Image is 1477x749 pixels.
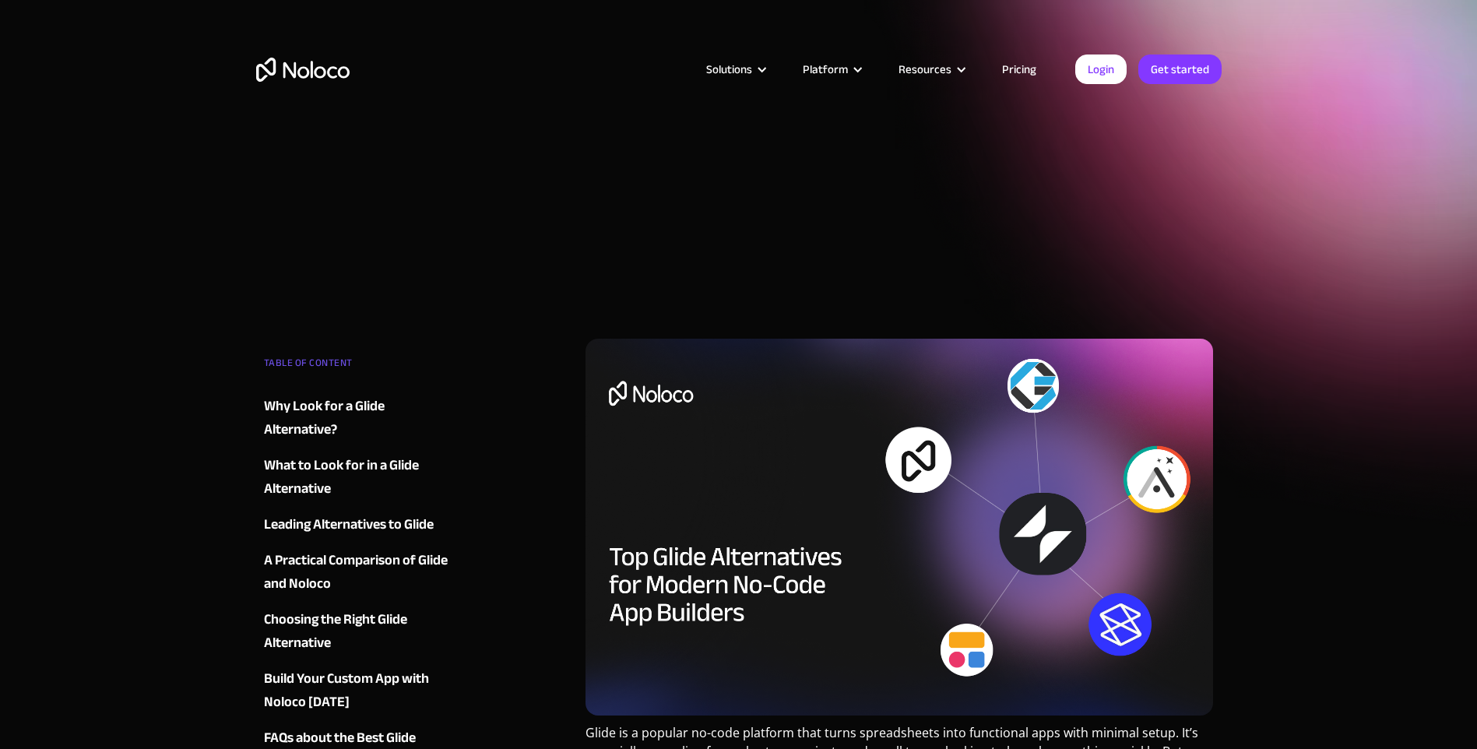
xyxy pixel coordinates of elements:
a: Leading Alternatives to Glide [264,513,452,536]
div: Resources [879,59,983,79]
a: Why Look for a Glide Alternative? [264,395,452,441]
a: Choosing the Right Glide Alternative [264,608,452,655]
div: Platform [803,59,848,79]
div: Solutions [706,59,752,79]
div: Leading Alternatives to Glide [264,513,434,536]
a: What to Look for in a Glide Alternative [264,454,452,501]
div: Platform [783,59,879,79]
a: home [256,58,350,82]
div: Resources [899,59,951,79]
a: Build Your Custom App with Noloco [DATE] [264,667,452,714]
a: A Practical Comparison of Glide and Noloco [264,549,452,596]
div: Solutions [687,59,783,79]
div: TABLE OF CONTENT [264,351,452,382]
a: Get started [1138,55,1222,84]
a: Pricing [983,59,1056,79]
a: Login [1075,55,1127,84]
